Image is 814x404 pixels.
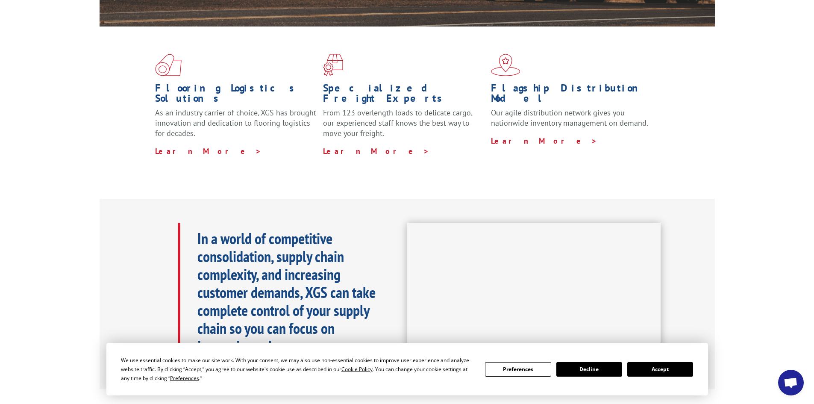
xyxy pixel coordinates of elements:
[491,54,520,76] img: xgs-icon-flagship-distribution-model-red
[341,366,373,373] span: Cookie Policy
[323,108,485,146] p: From 123 overlength loads to delicate cargo, our experienced staff knows the best way to move you...
[155,146,262,156] a: Learn More >
[323,83,485,108] h1: Specialized Freight Experts
[491,136,597,146] a: Learn More >
[627,362,693,377] button: Accept
[323,146,429,156] a: Learn More >
[491,83,652,108] h1: Flagship Distribution Model
[778,370,804,395] a: Open chat
[485,362,551,377] button: Preferences
[407,223,661,366] iframe: XGS Logistics Solutions
[121,356,475,383] div: We use essential cookies to make our site work. With your consent, we may also use non-essential ...
[323,54,343,76] img: xgs-icon-focused-on-flooring-red
[170,375,199,382] span: Preferences
[155,83,317,108] h1: Flooring Logistics Solutions
[155,108,316,138] span: As an industry carrier of choice, XGS has brought innovation and dedication to flooring logistics...
[197,228,376,356] b: In a world of competitive consolidation, supply chain complexity, and increasing customer demands...
[556,362,622,377] button: Decline
[106,343,708,395] div: Cookie Consent Prompt
[155,54,182,76] img: xgs-icon-total-supply-chain-intelligence-red
[491,108,648,128] span: Our agile distribution network gives you nationwide inventory management on demand.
